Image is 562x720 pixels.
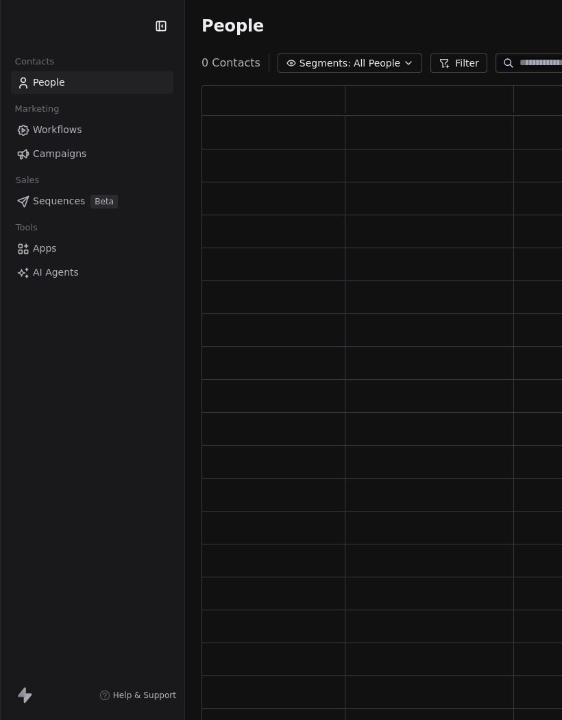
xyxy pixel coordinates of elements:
a: Help & Support [99,690,176,701]
span: Beta [90,195,118,208]
span: Segments: [300,56,351,71]
span: AI Agents [33,265,79,280]
a: Workflows [11,119,173,141]
button: Filter [430,53,487,73]
a: Campaigns [11,143,173,165]
span: Help & Support [113,690,176,701]
a: SequencesBeta [11,190,173,213]
a: People [11,71,173,94]
span: Apps [33,241,57,256]
span: Marketing [9,99,65,119]
span: Tools [10,217,43,238]
span: Contacts [9,51,60,72]
a: Apps [11,237,173,260]
span: People [33,75,65,90]
span: Sequences [33,194,85,208]
span: Workflows [33,123,82,137]
span: People [201,16,264,36]
span: Sales [10,170,45,191]
span: 0 Contacts [201,55,260,71]
a: AI Agents [11,261,173,284]
span: All People [354,56,400,71]
span: Campaigns [33,147,86,161]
